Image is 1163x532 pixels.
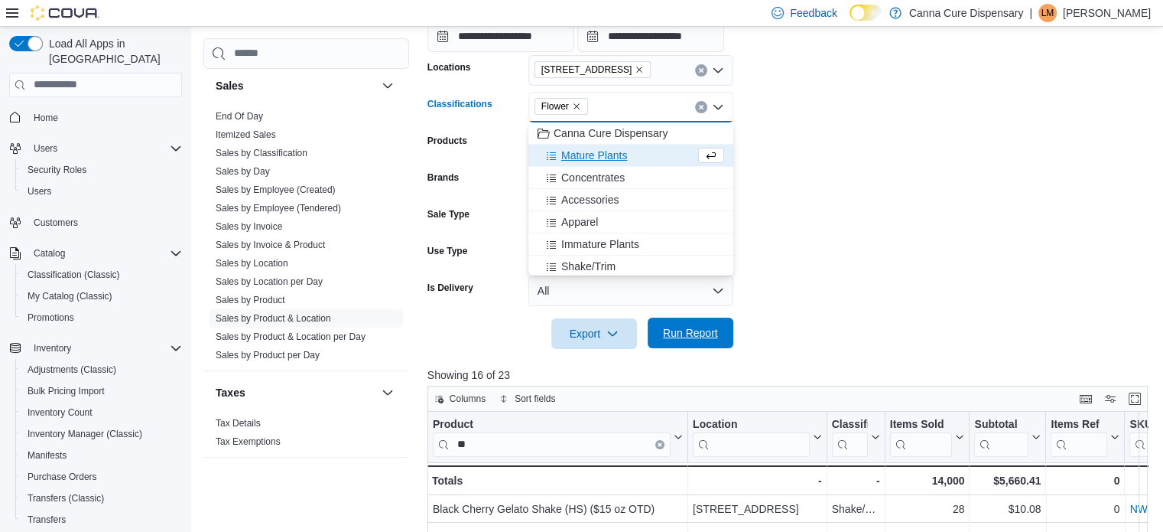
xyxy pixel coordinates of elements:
[21,425,148,443] a: Inventory Manager (Classic)
[1126,390,1144,408] button: Enter fullscreen
[889,472,964,490] div: 14,000
[21,511,182,529] span: Transfers
[21,468,103,486] a: Purchase Orders
[216,312,331,325] span: Sales by Product & Location
[216,129,276,140] a: Itemized Sales
[433,417,683,456] button: ProductClear input
[528,167,733,189] button: Concentrates
[216,239,325,251] span: Sales by Invoice & Product
[21,287,119,305] a: My Catalog (Classic)
[831,417,867,432] div: Classification
[21,308,182,327] span: Promotions
[21,361,182,379] span: Adjustments (Classic)
[3,338,188,359] button: Inventory
[433,417,671,432] div: Product
[1041,4,1054,22] span: LM
[528,233,733,256] button: Immature Plants
[790,5,837,21] span: Feedback
[15,286,188,307] button: My Catalog (Classic)
[693,472,822,490] div: -
[15,445,188,466] button: Manifests
[216,184,336,195] a: Sales by Employee (Created)
[427,171,459,184] label: Brands
[889,417,952,456] div: Items Sold
[15,466,188,488] button: Purchase Orders
[28,109,64,127] a: Home
[3,243,188,264] button: Catalog
[635,65,644,74] button: Remove 1919-B NW Cache Rd from selection in this group
[528,122,733,522] div: Choose from the following options
[15,359,188,380] button: Adjustments (Classic)
[21,382,182,400] span: Bulk Pricing Import
[216,110,263,122] span: End Of Day
[28,492,104,504] span: Transfers (Classic)
[528,276,733,306] button: All
[34,112,58,124] span: Home
[561,259,616,274] span: Shake/Trim
[34,142,57,155] span: Users
[433,500,683,518] div: Black Cherry Gelato Shake (HS) ($15 oz OTD)
[450,393,486,405] span: Columns
[34,217,78,229] span: Customers
[15,488,188,509] button: Transfers (Classic)
[21,446,182,465] span: Manifests
[216,385,375,400] button: Taxes
[43,36,182,67] span: Load All Apps in [GEOGRAPHIC_DATA]
[427,245,467,257] label: Use Type
[693,500,822,518] div: [STREET_ADDRESS]
[3,138,188,159] button: Users
[427,98,492,110] label: Classifications
[528,145,733,167] button: Mature Plants
[427,367,1155,383] p: Showing 16 of 23
[541,99,569,114] span: Flower
[693,417,810,432] div: Location
[28,385,105,397] span: Bulk Pricing Import
[216,385,245,400] h3: Taxes
[695,101,707,113] button: Clear input
[216,221,282,232] a: Sales by Invoice
[974,417,1041,456] button: Subtotal
[909,4,1023,22] p: Canna Cure Dispensary
[21,489,182,508] span: Transfers (Classic)
[216,147,307,159] span: Sales by Classification
[427,208,469,220] label: Sale Type
[216,294,285,306] span: Sales by Product
[534,98,588,115] span: Flower
[31,5,99,21] img: Cova
[28,514,66,526] span: Transfers
[216,436,281,448] span: Tax Exemptions
[493,390,561,408] button: Sort fields
[551,318,637,349] button: Export
[21,266,126,284] a: Classification (Classic)
[433,417,671,456] div: Product
[831,417,879,456] button: Classification
[561,214,598,230] span: Apparel
[1051,500,1119,518] div: 0
[1101,390,1119,408] button: Display options
[21,489,110,508] a: Transfers (Classic)
[831,417,867,456] div: Classification
[21,382,111,400] a: Bulk Pricing Import
[21,468,182,486] span: Purchase Orders
[21,182,57,201] a: Users
[28,339,77,357] button: Inventory
[432,472,683,490] div: Totals
[15,159,188,181] button: Security Roles
[28,290,112,302] span: My Catalog (Classic)
[216,78,375,93] button: Sales
[534,61,651,78] span: 1919-B NW Cache Rd
[1063,4,1151,22] p: [PERSON_NAME]
[28,428,142,440] span: Inventory Manager (Classic)
[1029,4,1032,22] p: |
[572,102,581,111] button: Remove Flower from selection in this group
[974,417,1028,456] div: Subtotal
[216,276,323,288] span: Sales by Location per Day
[216,220,282,233] span: Sales by Invoice
[21,511,72,529] a: Transfers
[28,471,97,483] span: Purchase Orders
[216,78,244,93] h3: Sales
[831,472,879,490] div: -
[554,126,668,141] span: Canna Cure Dispensary
[28,164,86,176] span: Security Roles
